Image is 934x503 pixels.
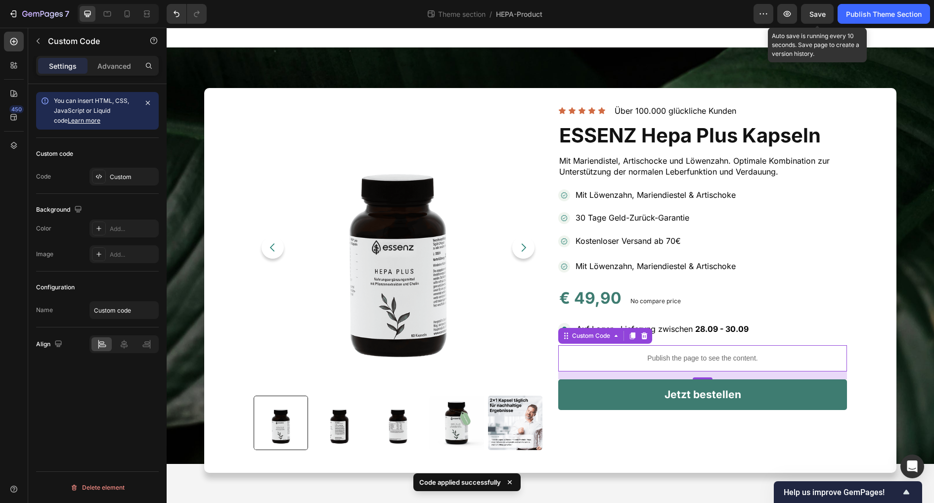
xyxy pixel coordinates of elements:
[97,61,131,71] p: Advanced
[167,4,207,24] div: Undo/Redo
[393,128,679,150] p: Mit Mariendistel, Artischocke und Löwenzahn. Optimale Kombination zur Unterstützung der normalen ...
[900,455,924,478] div: Open Intercom Messenger
[409,231,569,246] p: Mit Löwenzahn, Mariendiestel & Artischoke
[110,173,156,182] div: Custom
[110,250,156,259] div: Add...
[784,488,900,497] span: Help us improve GemPages!
[809,10,826,18] span: Save
[529,296,582,306] span: 28.09 - 30.09
[54,97,129,124] span: You can insert HTML, CSS, JavaScript or Liquid code
[392,255,456,286] div: € 49,90
[392,94,680,122] h2: ESSENZ Hepa Plus Kapseln
[48,35,132,47] p: Custom Code
[846,9,922,19] div: Publish Theme Section
[392,352,680,382] button: Jetzt bestellen
[167,28,934,503] iframe: Design area
[489,9,492,19] span: /
[65,8,69,20] p: 7
[409,160,569,175] p: Mit Löwenzahn, Mariendiestel & Artischoke
[392,295,404,308] img: gempages_490788618726540322-0810c10d-cce1-40ff-b57e-67a300a837cf.svg
[36,283,75,292] div: Configuration
[36,250,53,259] div: Image
[4,4,74,24] button: 7
[110,225,156,233] div: Add...
[419,477,501,487] p: Code applied successfully
[36,149,73,158] div: Custom code
[392,325,680,336] p: Publish the page to see the content.
[36,203,84,217] div: Background
[498,358,575,376] div: Jetzt bestellen
[838,4,930,24] button: Publish Theme Section
[436,9,488,19] span: Theme section
[36,480,159,496] button: Delete element
[68,117,100,124] a: Learn more
[410,296,526,306] span: Auf Lager: Lieferung zwischen
[36,338,64,351] div: Align
[496,9,542,19] span: HEPA-Product
[70,482,125,494] div: Delete element
[403,304,445,313] div: Custom Code
[464,271,514,276] p: No compare price
[9,105,24,113] div: 450
[49,61,77,71] p: Settings
[448,76,570,91] p: Über 100.000 glückliche Kunden
[36,224,51,233] div: Color
[36,172,51,181] div: Code
[346,209,368,231] button: Carousel Next Arrow
[409,183,569,197] p: ️30 Tage Geld-Zurück-Garantie
[784,486,912,498] button: Show survey - Help us improve GemPages!
[409,206,569,221] p: Kostenloser Versand ab 70€
[801,4,834,24] button: Save
[36,306,53,315] div: Name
